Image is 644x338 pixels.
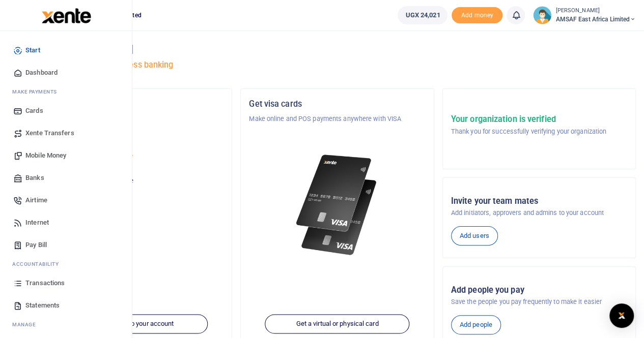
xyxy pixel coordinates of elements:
h5: Invite your team mates [451,196,627,206]
span: Mobile Money [25,150,66,161]
div: Open Intercom Messenger [609,303,634,328]
h5: UGX 24,021 [47,189,223,199]
a: Xente Transfers [8,122,124,144]
a: Internet [8,211,124,234]
small: [PERSON_NAME] [555,7,636,15]
span: Xente Transfers [25,128,74,138]
img: logo-large [42,8,91,23]
img: profile-user [533,6,551,24]
a: Get a virtual or physical card [265,315,410,334]
a: Transactions [8,272,124,294]
span: AMSAF East Africa Limited [555,15,636,24]
a: Add funds to your account [63,315,208,334]
a: Dashboard [8,62,124,84]
a: UGX 24,021 [398,6,447,24]
p: Save the people you pay frequently to make it easier [451,297,627,307]
img: xente-_physical_cards.png [293,148,381,262]
a: logo-small logo-large logo-large [41,11,91,19]
h5: Your organization is verified [451,114,606,125]
span: Transactions [25,278,65,288]
span: ake Payments [17,88,57,96]
span: Banks [25,173,44,183]
span: Start [25,45,40,55]
p: AMSAF East Africa Limited [47,153,223,164]
a: Add money [452,11,502,18]
p: Asili Farms Masindi Limited [47,114,223,124]
a: Add users [451,226,498,245]
span: Statements [25,300,60,311]
h5: Welcome to better business banking [39,60,636,70]
a: profile-user [PERSON_NAME] AMSAF East Africa Limited [533,6,636,24]
p: Make online and POS payments anywhere with VISA [249,114,425,124]
p: Thank you for successfully verifying your organization [451,127,606,137]
a: Banks [8,167,124,189]
li: Wallet ballance [394,6,452,24]
p: Your current account balance [47,176,223,186]
a: Add people [451,315,501,334]
h5: Account [47,138,223,148]
span: Dashboard [25,68,58,78]
h4: Hello [PERSON_NAME] [39,44,636,55]
a: Airtime [8,189,124,211]
span: Internet [25,218,49,228]
span: UGX 24,021 [405,10,440,20]
span: Airtime [25,195,47,205]
a: Mobile Money [8,144,124,167]
a: Cards [8,100,124,122]
h5: Add people you pay [451,285,627,295]
span: countability [20,260,59,268]
span: Cards [25,106,43,116]
li: M [8,317,124,332]
li: Ac [8,256,124,272]
li: Toup your wallet [452,7,502,24]
a: Pay Bill [8,234,124,256]
a: Start [8,39,124,62]
span: Pay Bill [25,240,47,250]
span: anage [17,321,36,328]
li: M [8,84,124,100]
h5: Get visa cards [249,99,425,109]
h5: Organization [47,99,223,109]
span: Add money [452,7,502,24]
p: Add initiators, approvers and admins to your account [451,208,627,218]
a: Statements [8,294,124,317]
